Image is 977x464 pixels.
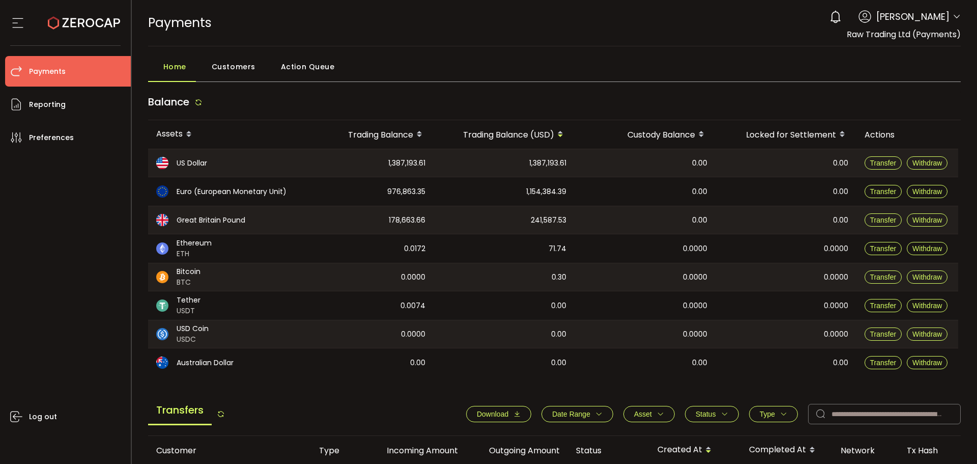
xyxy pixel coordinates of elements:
[400,300,425,312] span: 0.0074
[833,186,848,198] span: 0.00
[466,406,531,422] button: Download
[912,359,942,367] span: Withdraw
[148,95,189,109] span: Balance
[683,329,707,340] span: 0.0000
[404,243,425,255] span: 0.0172
[477,410,508,418] span: Download
[865,185,902,198] button: Transfer
[177,277,200,288] span: BTC
[696,410,716,418] span: Status
[401,329,425,340] span: 0.0000
[281,57,335,77] span: Action Queue
[907,156,947,170] button: Withdraw
[912,273,942,281] span: Withdraw
[177,306,200,316] span: USDT
[156,299,168,312] img: usdt_portfolio.svg
[177,238,212,249] span: Ethereum
[692,357,707,369] span: 0.00
[824,300,848,312] span: 0.0000
[907,356,947,369] button: Withdraw
[541,406,613,422] button: Date Range
[177,215,245,226] span: Great Britain Pound
[907,242,947,255] button: Withdraw
[760,410,775,418] span: Type
[551,329,566,340] span: 0.00
[306,126,434,143] div: Trading Balance
[148,396,212,425] span: Transfers
[683,243,707,255] span: 0.0000
[649,442,741,459] div: Created At
[401,271,425,283] span: 0.0000
[29,410,57,424] span: Log out
[912,159,942,167] span: Withdraw
[148,445,311,456] div: Customer
[552,271,566,283] span: 0.30
[529,157,566,169] span: 1,387,193.61
[865,242,902,255] button: Transfer
[870,244,897,253] span: Transfer
[833,157,848,169] span: 0.00
[912,302,942,310] span: Withdraw
[876,10,950,23] span: [PERSON_NAME]
[912,216,942,224] span: Withdraw
[29,130,74,145] span: Preferences
[856,129,958,141] div: Actions
[907,299,947,312] button: Withdraw
[156,357,168,369] img: aud_portfolio.svg
[156,328,168,340] img: usdc_portfolio.svg
[177,323,209,334] span: USD Coin
[634,410,652,418] span: Asset
[870,359,897,367] span: Transfer
[824,271,848,283] span: 0.0000
[870,273,897,281] span: Transfer
[466,445,568,456] div: Outgoing Amount
[364,445,466,456] div: Incoming Amount
[177,334,209,345] span: USDC
[870,159,897,167] span: Transfer
[568,445,649,456] div: Status
[156,157,168,169] img: usd_portfolio.svg
[552,410,590,418] span: Date Range
[574,126,715,143] div: Custody Balance
[177,358,234,368] span: Australian Dollar
[865,156,902,170] button: Transfer
[865,356,902,369] button: Transfer
[907,270,947,284] button: Withdraw
[526,186,566,198] span: 1,154,384.39
[907,213,947,227] button: Withdraw
[410,357,425,369] span: 0.00
[912,330,942,338] span: Withdraw
[685,406,739,422] button: Status
[156,214,168,226] img: gbp_portfolio.svg
[623,406,675,422] button: Asset
[692,186,707,198] span: 0.00
[434,126,574,143] div: Trading Balance (USD)
[551,357,566,369] span: 0.00
[551,300,566,312] span: 0.00
[741,442,832,459] div: Completed At
[824,243,848,255] span: 0.0000
[749,406,798,422] button: Type
[847,29,961,40] span: Raw Trading Ltd (Payments)
[148,126,306,143] div: Assets
[212,57,255,77] span: Customers
[870,187,897,196] span: Transfer
[715,126,856,143] div: Locked for Settlement
[907,185,947,198] button: Withdraw
[177,249,212,259] span: ETH
[156,271,168,283] img: btc_portfolio.svg
[912,187,942,196] span: Withdraw
[683,271,707,283] span: 0.0000
[692,157,707,169] span: 0.00
[29,64,66,79] span: Payments
[824,329,848,340] span: 0.0000
[311,445,364,456] div: Type
[177,266,200,277] span: Bitcoin
[683,300,707,312] span: 0.0000
[926,415,977,464] div: Chat Widget
[870,302,897,310] span: Transfer
[865,213,902,227] button: Transfer
[865,299,902,312] button: Transfer
[177,186,286,197] span: Euro (European Monetary Unit)
[387,186,425,198] span: 976,863.35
